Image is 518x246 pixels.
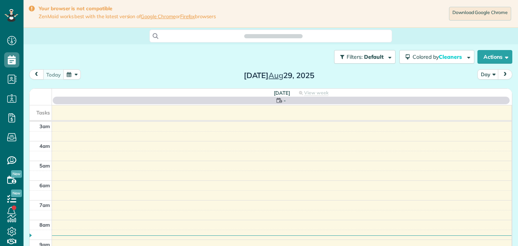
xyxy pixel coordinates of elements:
[284,97,286,104] span: -
[36,110,50,116] span: Tasks
[304,90,328,96] span: View week
[39,202,50,208] span: 7am
[449,7,511,20] a: Download Google Chrome
[180,13,195,19] a: Firefox
[39,5,216,12] strong: Your browser is not compatible
[334,50,396,64] button: Filters: Default
[252,32,295,40] span: Search ZenMaid…
[399,50,474,64] button: Colored byCleaners
[413,53,465,60] span: Colored by
[29,69,44,80] button: prev
[498,69,512,80] button: next
[274,90,290,96] span: [DATE]
[39,143,50,149] span: 4am
[39,163,50,169] span: 5am
[141,13,176,19] a: Google Chrome
[11,190,22,197] span: New
[39,13,216,20] span: ZenMaid works best with the latest version of or browsers
[232,71,326,80] h2: [DATE] 29, 2025
[11,170,22,178] span: New
[439,53,463,60] span: Cleaners
[43,69,64,80] button: today
[364,53,384,60] span: Default
[477,50,512,64] button: Actions
[347,53,363,60] span: Filters:
[39,222,50,228] span: 8am
[39,123,50,129] span: 3am
[477,69,499,80] button: Day
[268,71,283,80] span: Aug
[39,182,50,188] span: 6am
[330,50,396,64] a: Filters: Default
